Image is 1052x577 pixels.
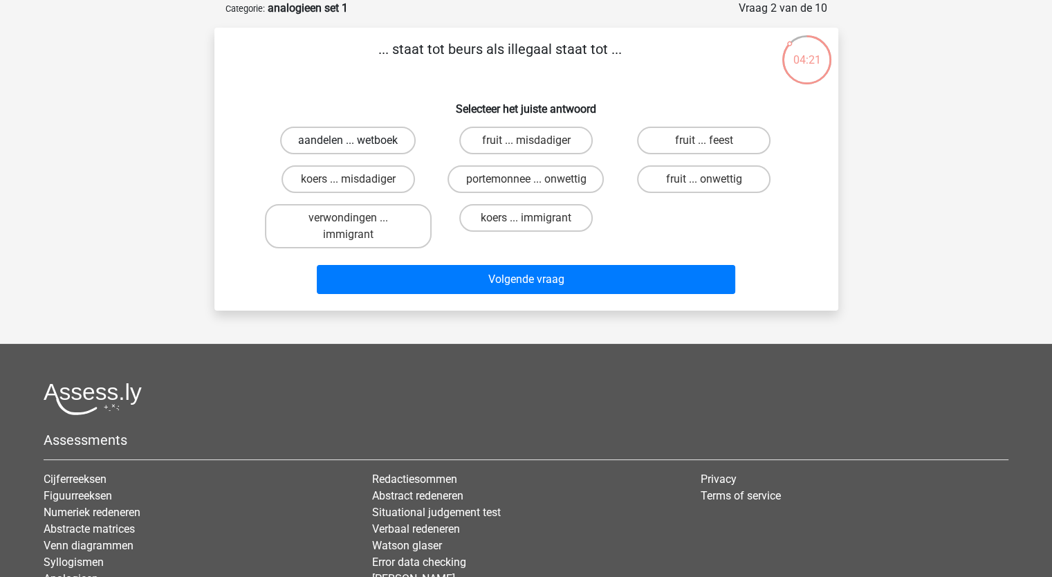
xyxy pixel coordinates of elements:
a: Watson glaser [372,539,442,552]
h6: Selecteer het juiste antwoord [237,91,816,116]
p: ... staat tot beurs als illegaal staat tot ... [237,39,764,80]
h5: Assessments [44,432,1008,448]
button: Volgende vraag [317,265,735,294]
a: Verbaal redeneren [372,522,460,535]
a: Numeriek redeneren [44,506,140,519]
a: Situational judgement test [372,506,501,519]
label: koers ... immigrant [459,204,593,232]
img: Assessly logo [44,383,142,415]
a: Venn diagrammen [44,539,133,552]
a: Abstract redeneren [372,489,463,502]
a: Abstracte matrices [44,522,135,535]
a: Redactiesommen [372,473,457,486]
label: fruit ... feest [637,127,770,154]
label: fruit ... onwettig [637,165,770,193]
label: aandelen ... wetboek [280,127,416,154]
a: Terms of service [701,489,781,502]
a: Figuurreeksen [44,489,112,502]
label: verwondingen ... immigrant [265,204,432,248]
a: Privacy [701,473,737,486]
strong: analogieen set 1 [268,1,348,15]
label: portemonnee ... onwettig [447,165,604,193]
label: fruit ... misdadiger [459,127,593,154]
label: koers ... misdadiger [282,165,415,193]
div: 04:21 [781,34,833,68]
a: Error data checking [372,556,466,569]
a: Syllogismen [44,556,104,569]
small: Categorie: [225,3,265,14]
a: Cijferreeksen [44,473,107,486]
